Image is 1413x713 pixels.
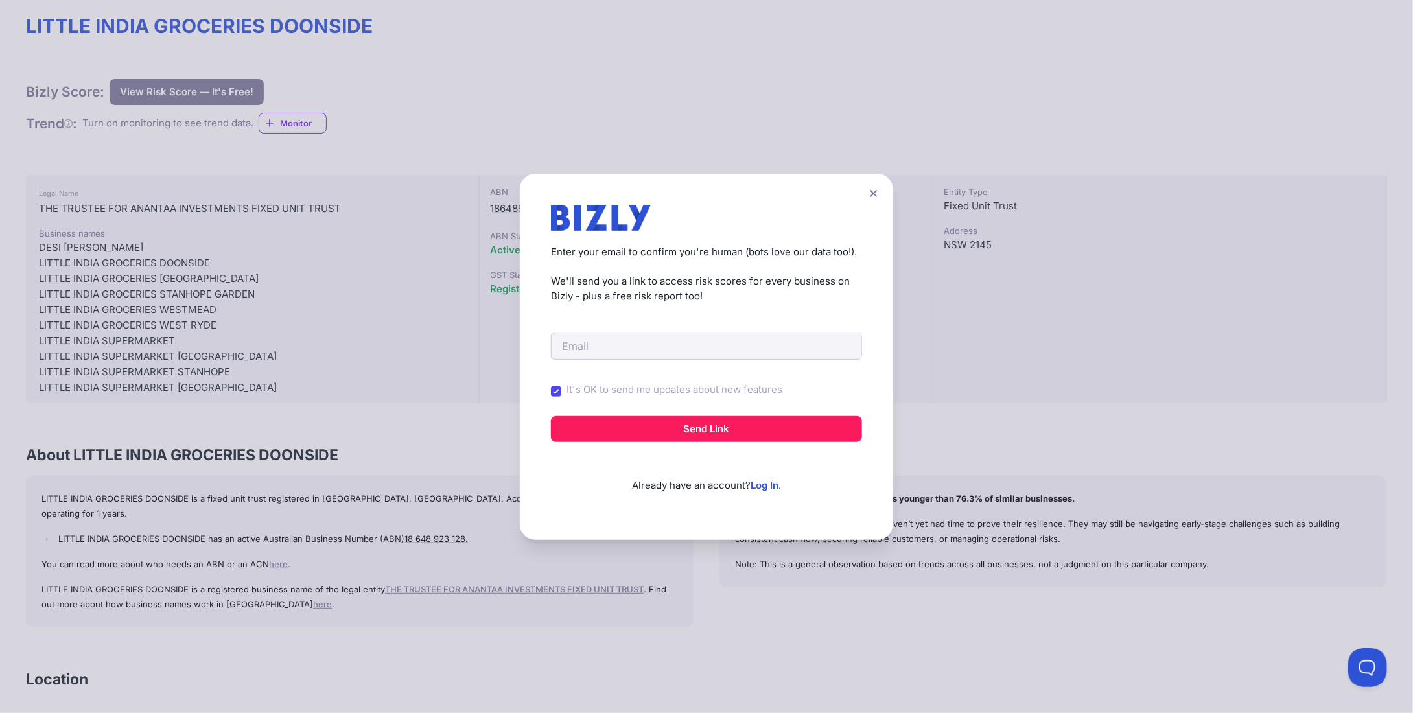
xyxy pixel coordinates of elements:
[551,205,651,231] img: bizly_logo.svg
[551,416,862,442] button: Send Link
[1348,648,1387,687] iframe: Toggle Customer Support
[551,245,862,260] p: Enter your email to confirm you're human (bots love our data too!).
[566,382,782,397] label: It's OK to send me updates about new features
[751,479,778,491] a: Log In
[551,458,862,493] p: Already have an account? .
[551,274,862,303] p: We'll send you a link to access risk scores for every business on Bizly - plus a free risk report...
[551,333,862,360] input: Email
